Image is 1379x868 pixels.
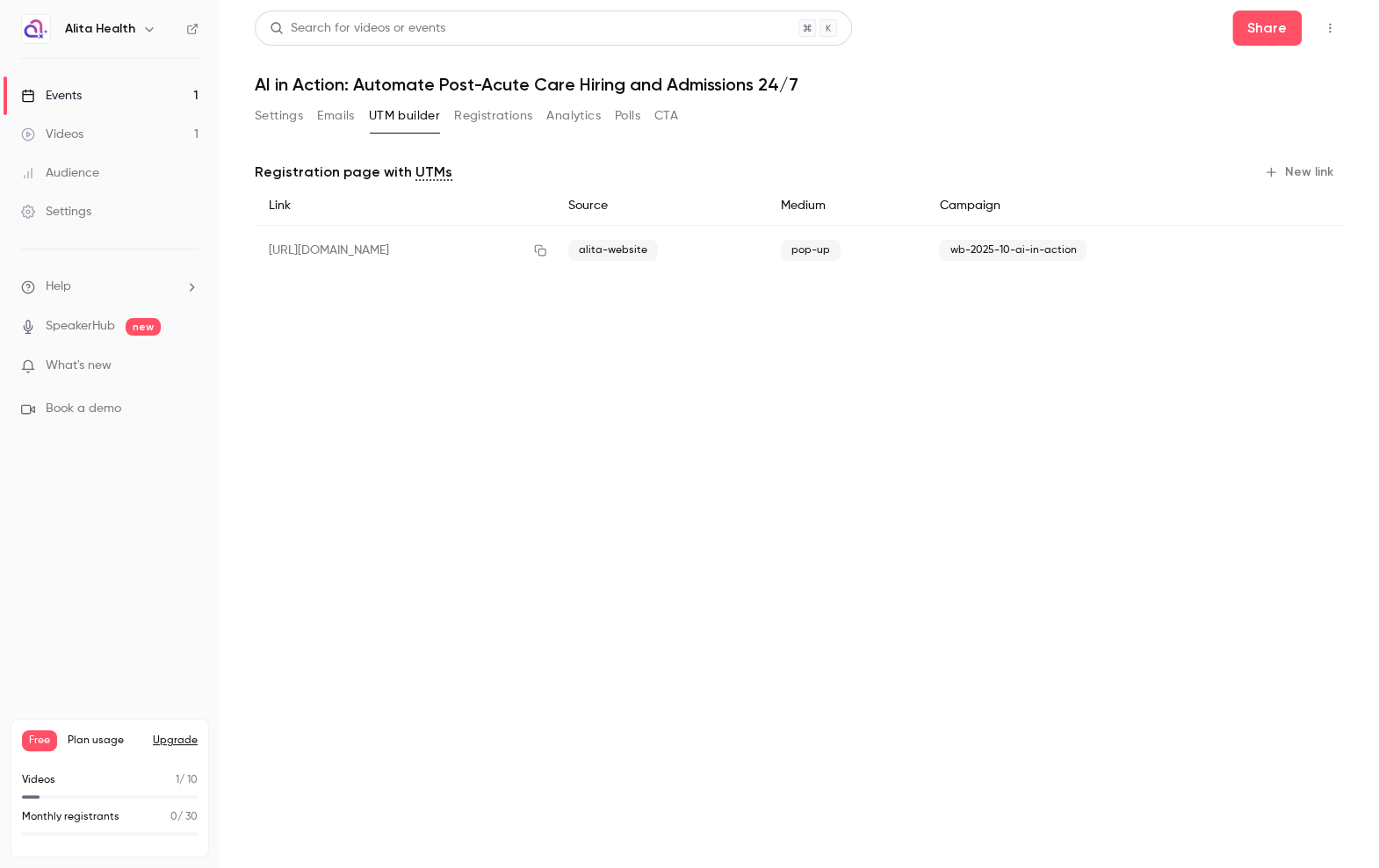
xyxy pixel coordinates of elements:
button: Emails [317,102,354,130]
span: Help [46,278,71,296]
h1: AI in Action: Automate Post-Acute Care Hiring and Admissions 24/7 [255,74,1344,95]
p: Videos [22,772,55,788]
p: / 30 [170,809,198,825]
div: Source [554,186,767,226]
span: Book a demo [46,400,121,418]
span: What's new [46,357,112,375]
button: New link [1257,158,1344,186]
img: Alita Health [22,15,50,43]
p: Registration page with [255,162,452,183]
div: Audience [21,164,99,182]
button: Registrations [454,102,532,130]
span: Free [22,730,57,751]
span: Plan usage [68,734,142,748]
div: Link [255,186,554,226]
h6: Alita Health [65,20,135,38]
li: help-dropdown-opener [21,278,199,296]
div: [URL][DOMAIN_NAME] [255,226,554,276]
div: Search for videos or events [270,19,445,38]
span: alita-website [568,240,658,261]
div: Campaign [925,186,1242,226]
span: 0 [170,812,177,822]
button: Upgrade [153,734,198,748]
a: SpeakerHub [46,317,115,336]
p: / 10 [176,772,198,788]
div: Settings [21,203,91,221]
p: Monthly registrants [22,809,119,825]
span: 1 [176,775,179,785]
span: new [126,318,161,336]
button: CTA [654,102,678,130]
span: wb-2025-10-ai-in-action [939,240,1087,261]
button: Analytics [546,102,601,130]
button: Settings [255,102,303,130]
button: Share [1232,11,1302,46]
div: Videos [21,126,83,143]
span: pop-up [781,240,841,261]
button: Polls [615,102,640,130]
div: Medium [767,186,925,226]
a: UTMs [415,162,452,183]
div: Events [21,87,82,105]
button: UTM builder [369,102,440,130]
